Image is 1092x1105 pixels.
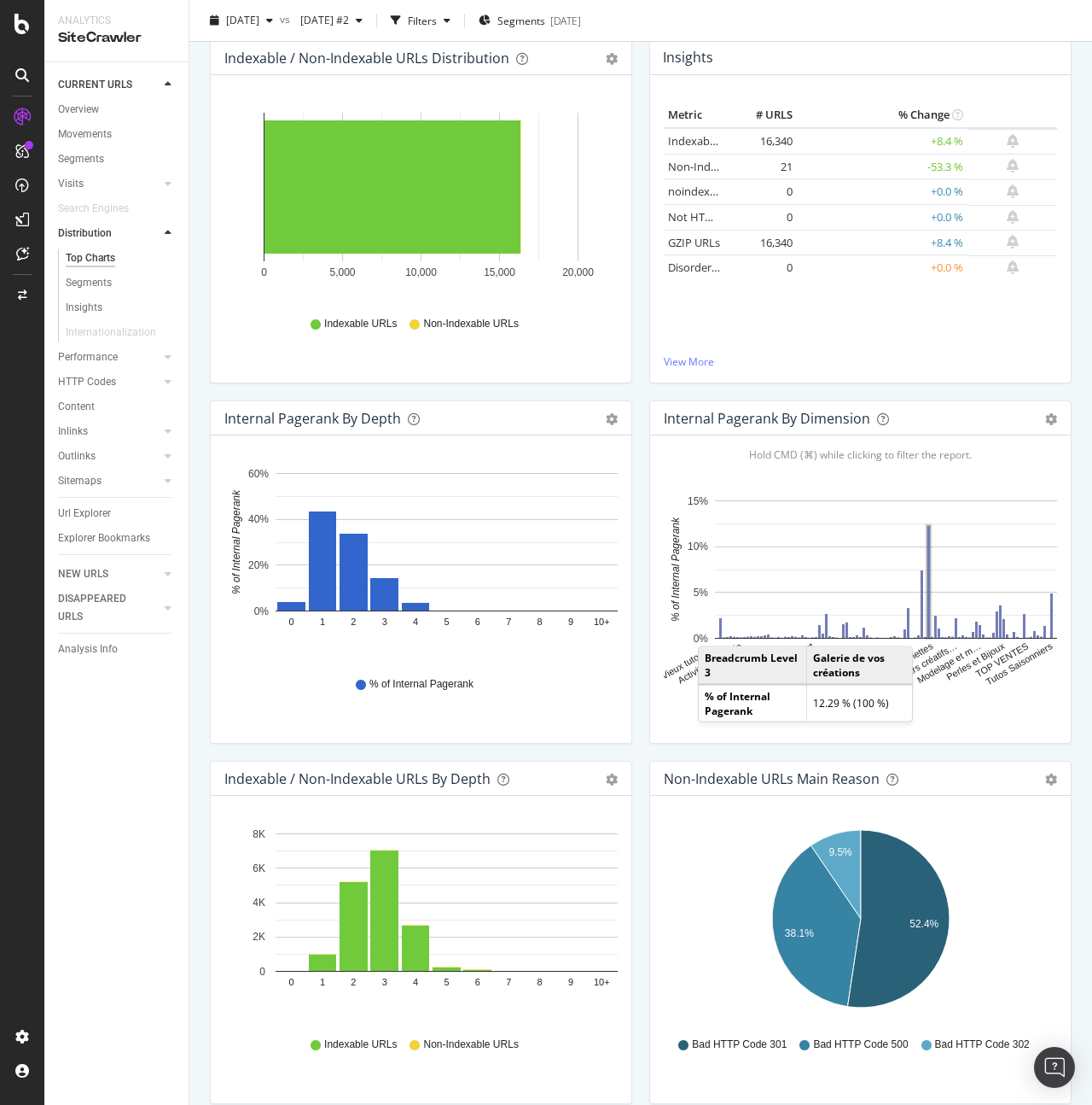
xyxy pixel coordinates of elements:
div: bell-plus [1007,159,1019,172]
text: 10+ [594,617,610,628]
div: Sitemaps [58,472,102,490]
text: 20% [248,559,269,571]
div: DISAPPEARED URLS [58,590,144,626]
a: Content [58,398,177,416]
text: 0 [289,978,294,988]
text: 8K [253,828,265,840]
text: 3 [382,617,387,628]
div: Search Engines [58,200,129,218]
div: Indexable / Non-Indexable URLs Distribution [224,50,509,67]
span: Non-Indexable URLs [423,317,518,331]
div: Inlinks [58,423,88,441]
div: Open Intercom Messenger [1034,1047,1075,1088]
a: Explorer Bookmarks [58,529,177,547]
td: +8.4 % [797,230,967,255]
div: bell-plus [1007,260,1019,274]
div: [DATE] [550,13,581,27]
text: 9 [568,978,573,988]
text: 4 [413,617,418,628]
td: +8.4 % [797,128,967,155]
span: Segments [497,13,545,27]
text: % of Internal Pagerank [230,489,242,594]
div: bell-plus [1007,235,1019,248]
div: Overview [58,101,99,119]
div: Outlinks [58,447,96,465]
text: 40% [248,514,269,526]
a: Performance [58,348,160,366]
button: [DATE] #2 [293,7,369,34]
a: Search Engines [58,200,146,218]
a: View More [664,354,1057,369]
th: # URLS [729,102,797,128]
a: Top Charts [66,249,177,267]
a: Non-Indexable URLs [668,159,772,174]
text: 7 [506,978,511,988]
div: bell-plus [1007,210,1019,224]
svg: A chart. [664,823,1057,1021]
a: Analysis Info [58,640,177,658]
text: TOP VENTES [973,640,1030,679]
text: 0% [694,633,709,645]
text: 5 [444,978,449,988]
div: A chart. [664,490,1057,688]
text: 8 [537,978,543,988]
div: Internal Pagerank By Dimension [664,410,870,427]
div: bell-plus [1007,134,1019,148]
text: 20,000 [562,266,594,278]
td: 16,340 [729,128,797,155]
td: +0.0 % [797,255,967,281]
a: Outlinks [58,447,160,465]
text: 5 [444,617,449,628]
div: gear [1045,413,1057,425]
text: 2K [253,932,265,944]
div: HTTP Codes [58,373,116,391]
text: 0 [289,617,294,628]
text: Perles et Bijoux [944,640,1007,682]
td: 16,340 [729,230,797,255]
div: Performance [58,348,118,366]
svg: A chart. [224,463,618,661]
td: 0 [729,179,797,205]
text: 3 [382,978,387,988]
span: Indexable URLs [324,317,397,331]
a: CURRENT URLS [58,76,160,94]
a: Visits [58,175,160,193]
a: Sitemaps [58,472,160,490]
div: bell-plus [1007,184,1019,198]
a: GZIP URLs [668,235,720,250]
text: 8 [537,617,543,628]
td: -53.3 % [797,154,967,179]
div: Analytics [58,14,175,28]
th: % Change [797,102,967,128]
div: Url Explorer [58,505,111,523]
text: 15% [688,495,708,507]
a: Segments [66,274,177,292]
a: Not HTML URLs [668,209,749,225]
text: 0 [259,966,265,978]
td: Breadcrumb Level 3 [699,647,807,684]
text: 7 [506,617,511,628]
div: gear [1045,774,1057,786]
a: HTTP Codes [58,373,160,391]
span: Non-Indexable URLs [423,1038,518,1052]
a: Indexable URLs [668,133,746,149]
span: % of Internal Pagerank [369,677,473,692]
td: 12.29 % (100 %) [807,684,912,721]
span: Bad HTTP Code 500 [813,1038,908,1052]
td: +0.0 % [797,205,967,231]
a: DISAPPEARED URLS [58,590,160,626]
text: 1 [320,617,325,628]
a: Disordered Query Strings (duplicates) [668,260,857,275]
td: 21 [729,154,797,179]
a: NEW URLS [58,565,160,583]
span: Bad HTTP Code 302 [935,1038,1030,1052]
div: Internationalization [66,324,156,342]
div: Top Charts [66,249,115,267]
a: Url Explorer [58,505,177,523]
text: % of Internal Pagerank [670,517,682,622]
text: 10% [688,541,708,553]
div: gear [606,413,618,425]
span: 2025 Sep. 14th [226,13,259,27]
div: A chart. [224,823,618,1021]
